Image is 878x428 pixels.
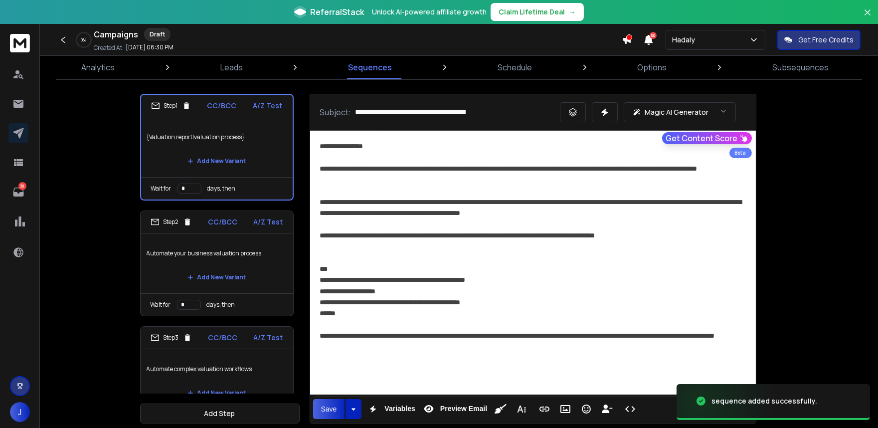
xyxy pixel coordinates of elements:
[711,396,817,406] div: sequence added successfully.
[535,399,554,419] button: Insert Link (Ctrl+K)
[650,32,657,39] span: 50
[624,102,736,122] button: Magic AI Generator
[598,399,617,419] button: Insert Unsubscribe Link
[81,37,87,43] p: 0 %
[363,399,417,419] button: Variables
[772,61,829,73] p: Subsequences
[81,61,115,73] p: Analytics
[313,399,345,419] button: Save
[419,399,489,419] button: Preview Email
[151,217,192,226] div: Step 2
[214,55,249,79] a: Leads
[151,333,192,342] div: Step 3
[151,301,171,309] p: Wait for
[10,402,30,422] button: J
[372,7,487,17] p: Unlock AI-powered affiliate growth
[8,182,28,202] a: 38
[207,101,237,111] p: CC/BCC
[645,107,709,117] p: Magic AI Generator
[179,383,254,403] button: Add New Variant
[94,44,124,52] p: Created At:
[207,301,235,309] p: days, then
[729,148,752,158] div: Beta
[320,106,351,118] p: Subject:
[569,7,576,17] span: →
[254,333,283,343] p: A/Z Test
[179,151,254,171] button: Add New Variant
[672,35,699,45] p: Hadaly
[208,333,237,343] p: CC/BCC
[220,61,243,73] p: Leads
[94,28,138,40] h1: Campaigns
[491,399,510,419] button: Clean HTML
[147,123,287,151] p: {Valuation report|valuation process}
[126,43,174,51] p: [DATE] 06:30 PM
[492,55,538,79] a: Schedule
[151,185,172,193] p: Wait for
[147,239,287,267] p: Automate your business valuation process
[151,101,191,110] div: Step 1
[75,55,121,79] a: Analytics
[207,185,236,193] p: days, then
[556,399,575,419] button: Insert Image (Ctrl+P)
[253,101,283,111] p: A/Z Test
[637,61,667,73] p: Options
[498,61,532,73] p: Schedule
[310,6,364,18] span: ReferralStack
[382,405,417,413] span: Variables
[18,182,26,190] p: 38
[577,399,596,419] button: Emoticons
[348,61,392,73] p: Sequences
[798,35,854,45] p: Get Free Credits
[179,267,254,287] button: Add New Variant
[631,55,673,79] a: Options
[766,55,835,79] a: Subsequences
[621,399,640,419] button: Code View
[144,28,171,41] div: Draft
[147,355,287,383] p: Automate complex valuation workflows
[861,6,874,30] button: Close banner
[491,3,584,21] button: Claim Lifetime Deal→
[342,55,398,79] a: Sequences
[140,404,300,424] button: Add Step
[254,217,283,227] p: A/Z Test
[140,326,294,410] li: Step3CC/BCCA/Z TestAutomate complex valuation workflowsAdd New Variant
[208,217,237,227] p: CC/BCC
[512,399,531,419] button: More Text
[438,405,489,413] span: Preview Email
[777,30,861,50] button: Get Free Credits
[140,94,294,201] li: Step1CC/BCCA/Z Test{Valuation report|valuation process}Add New VariantWait fordays, then
[662,132,752,144] button: Get Content Score
[140,211,294,316] li: Step2CC/BCCA/Z TestAutomate your business valuation processAdd New VariantWait fordays, then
